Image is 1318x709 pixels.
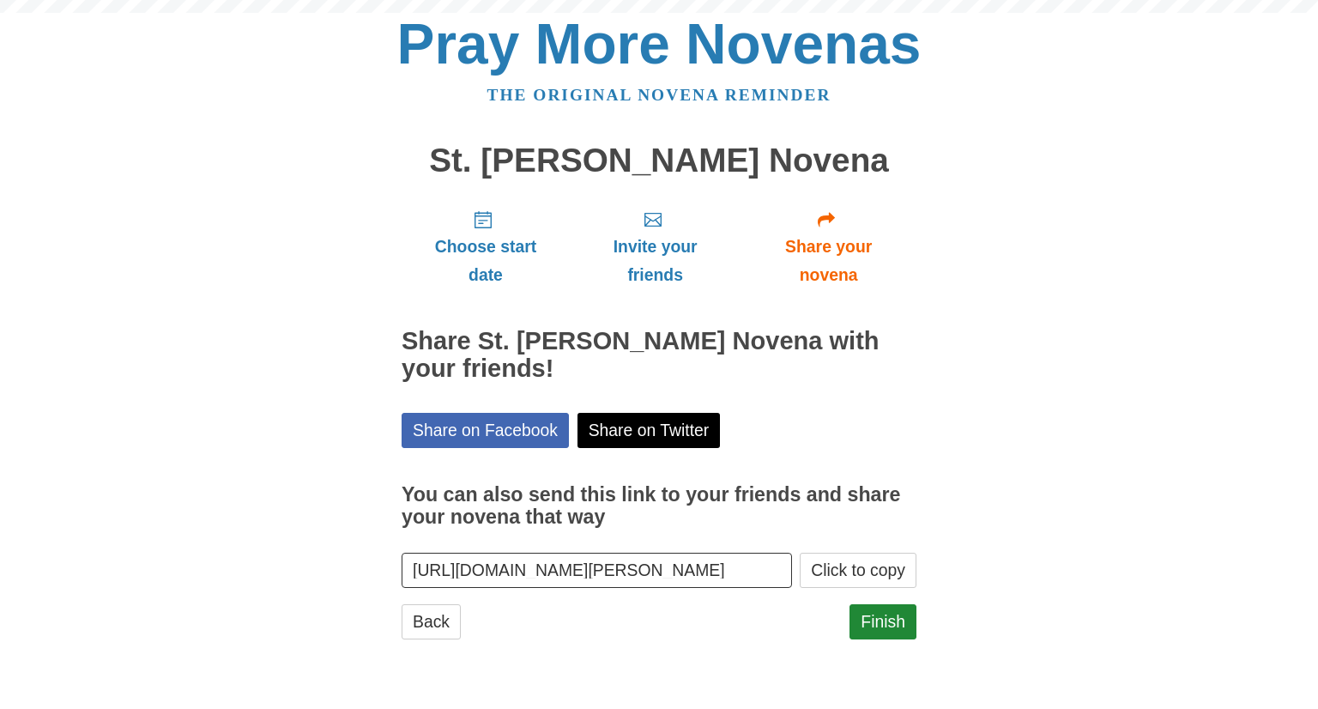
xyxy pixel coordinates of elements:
h3: You can also send this link to your friends and share your novena that way [402,484,916,528]
span: Choose start date [419,233,553,289]
a: Share your novena [741,196,916,298]
a: Choose start date [402,196,570,298]
h2: Share St. [PERSON_NAME] Novena with your friends! [402,328,916,383]
a: Finish [849,604,916,639]
a: Share on Twitter [577,413,721,448]
a: Share on Facebook [402,413,569,448]
a: Back [402,604,461,639]
span: Share your novena [758,233,899,289]
button: Click to copy [800,553,916,588]
span: Invite your friends [587,233,723,289]
a: Pray More Novenas [397,12,922,76]
a: Invite your friends [570,196,741,298]
a: The original novena reminder [487,86,831,104]
h1: St. [PERSON_NAME] Novena [402,142,916,179]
